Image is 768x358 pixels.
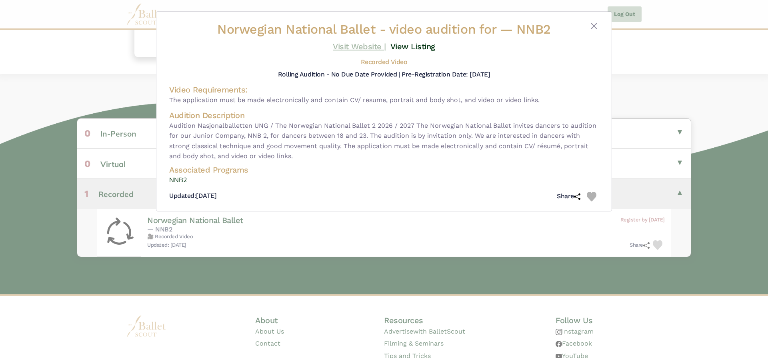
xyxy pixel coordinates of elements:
a: Visit Website | [333,42,386,51]
h4: Associated Programs [169,165,599,175]
span: Audition Nasjonalballetten UNG / The Norwegian National Ballet 2 2026 / 2027 The Norwegian Nation... [169,121,599,161]
h5: Pre-Registration Date: [DATE] [402,70,490,78]
a: View Listing [390,42,435,51]
span: Updated: [169,192,196,199]
h5: [DATE] [169,192,216,200]
span: Norwegian National Ballet - [217,22,500,37]
span: video audition for [389,22,496,37]
h5: Share [557,192,580,201]
button: Close [589,21,599,31]
span: — NNB2 [500,22,551,37]
h4: Audition Description [169,110,599,121]
h5: Recorded Video [361,58,407,66]
a: NNB2 [169,175,599,185]
span: The application must be made electronically and contain CV/ resume, portrait and body shot, and v... [169,95,599,105]
h5: Rolling Audition - No Due Date Provided | [278,70,400,78]
span: Video Requirements: [169,85,248,95]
